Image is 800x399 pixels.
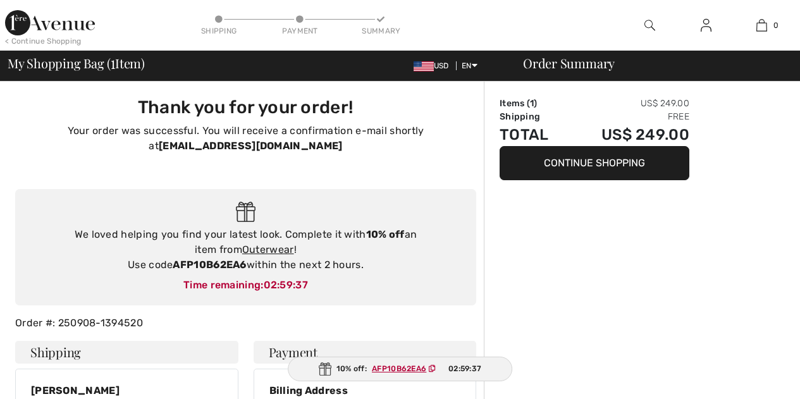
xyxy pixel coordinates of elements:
td: US$ 249.00 [567,123,689,146]
img: 1ère Avenue [5,10,95,35]
img: Gift.svg [319,362,331,376]
div: Billing Address [269,384,461,396]
img: search the website [644,18,655,33]
h3: Thank you for your order! [23,97,469,118]
a: Outerwear [242,243,294,255]
div: Shipping [200,25,238,37]
td: US$ 249.00 [567,97,689,110]
span: 1 [111,54,115,70]
strong: AFP10B62EA6 [173,259,246,271]
h4: Shipping [15,341,238,364]
img: Gift.svg [236,202,255,223]
span: 0 [773,20,778,31]
a: Sign In [691,18,722,34]
img: My Bag [756,18,767,33]
div: Time remaining: [28,278,464,293]
p: Your order was successful. You will receive a confirmation e-mail shortly at [23,123,469,154]
h4: Payment [254,341,477,364]
img: US Dollar [414,61,434,71]
td: Free [567,110,689,123]
div: Order #: 250908-1394520 [8,316,484,331]
td: Total [500,123,567,146]
div: < Continue Shopping [5,35,82,47]
span: 02:59:37 [448,363,481,374]
span: USD [414,61,454,70]
span: My Shopping Bag ( Item) [8,57,145,70]
div: We loved helping you find your latest look. Complete it with an item from ! Use code within the n... [28,227,464,273]
div: 10% off: [288,357,513,381]
strong: [EMAIL_ADDRESS][DOMAIN_NAME] [159,140,342,152]
strong: 10% off [366,228,405,240]
img: My Info [701,18,711,33]
span: 1 [530,98,534,109]
span: EN [462,61,477,70]
td: Items ( ) [500,97,567,110]
button: Continue Shopping [500,146,689,180]
div: Summary [362,25,400,37]
span: 02:59:37 [264,279,308,291]
div: Payment [281,25,319,37]
div: [PERSON_NAME] [31,384,223,396]
div: Order Summary [508,57,792,70]
ins: AFP10B62EA6 [372,364,426,373]
td: Shipping [500,110,567,123]
a: 0 [734,18,789,33]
